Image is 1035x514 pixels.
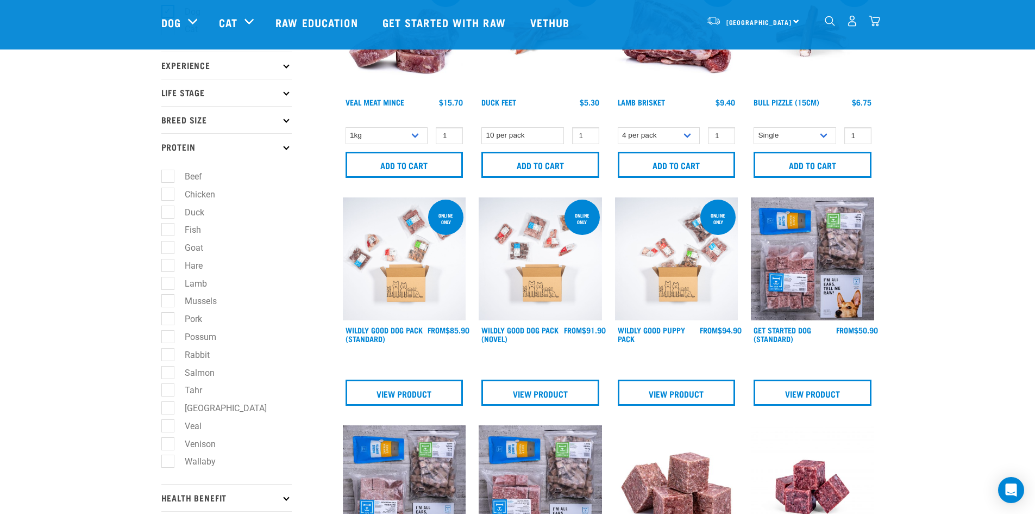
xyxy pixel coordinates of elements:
a: Raw Education [265,1,371,44]
div: $50.90 [836,326,878,335]
label: Venison [167,437,220,451]
img: home-icon-1@2x.png [825,16,835,26]
span: FROM [428,328,446,332]
input: 1 [844,127,871,144]
p: Protein [161,133,292,160]
img: NSP Dog Standard Update [751,197,874,321]
a: Vethub [519,1,584,44]
div: $9.40 [716,98,735,107]
a: Dog [161,14,181,30]
a: Cat [219,14,237,30]
a: Bull Pizzle (15cm) [754,100,819,104]
span: FROM [836,328,854,332]
div: Online Only [700,207,736,230]
img: Puppy 0 2sec [615,197,738,321]
input: Add to cart [618,152,736,178]
label: [GEOGRAPHIC_DATA] [167,401,271,415]
label: Goat [167,241,208,255]
a: Wildly Good Puppy Pack [618,328,685,340]
img: van-moving.png [706,16,721,26]
label: Fish [167,223,205,237]
label: Possum [167,330,221,344]
div: $91.90 [564,326,606,335]
div: $94.90 [700,326,742,335]
p: Experience [161,52,292,79]
label: Rabbit [167,348,214,362]
img: Dog Novel 0 2sec [479,197,602,321]
label: Wallaby [167,455,220,468]
div: Online Only [428,207,463,230]
div: Online Only [564,207,600,230]
img: home-icon@2x.png [869,15,880,27]
input: Add to cart [481,152,599,178]
div: $15.70 [439,98,463,107]
div: $5.30 [580,98,599,107]
input: Add to cart [346,152,463,178]
a: Wildly Good Dog Pack (Novel) [481,328,559,340]
label: Mussels [167,294,221,308]
a: Get started with Raw [372,1,519,44]
p: Health Benefit [161,484,292,511]
label: Tahr [167,383,206,397]
input: 1 [572,127,599,144]
span: [GEOGRAPHIC_DATA] [726,20,792,24]
a: Wildly Good Dog Pack (Standard) [346,328,423,340]
p: Breed Size [161,106,292,133]
div: Open Intercom Messenger [998,477,1024,503]
input: Add to cart [754,152,871,178]
a: Lamb Brisket [618,100,665,104]
label: Duck [167,206,209,219]
a: Veal Meat Mince [346,100,404,104]
label: Pork [167,312,206,326]
label: Lamb [167,277,211,290]
input: 1 [436,127,463,144]
label: Salmon [167,366,219,380]
a: View Product [481,380,599,406]
img: Dog 0 2sec [343,197,466,321]
a: View Product [346,380,463,406]
input: 1 [708,127,735,144]
a: View Product [754,380,871,406]
div: $85.90 [428,326,469,335]
span: FROM [564,328,582,332]
label: Hare [167,259,207,273]
label: Veal [167,419,206,433]
label: Beef [167,170,206,183]
label: Chicken [167,188,219,201]
a: View Product [618,380,736,406]
span: FROM [700,328,718,332]
p: Life Stage [161,79,292,106]
div: $6.75 [852,98,871,107]
a: Duck Feet [481,100,516,104]
a: Get Started Dog (Standard) [754,328,811,340]
img: user.png [846,15,858,27]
